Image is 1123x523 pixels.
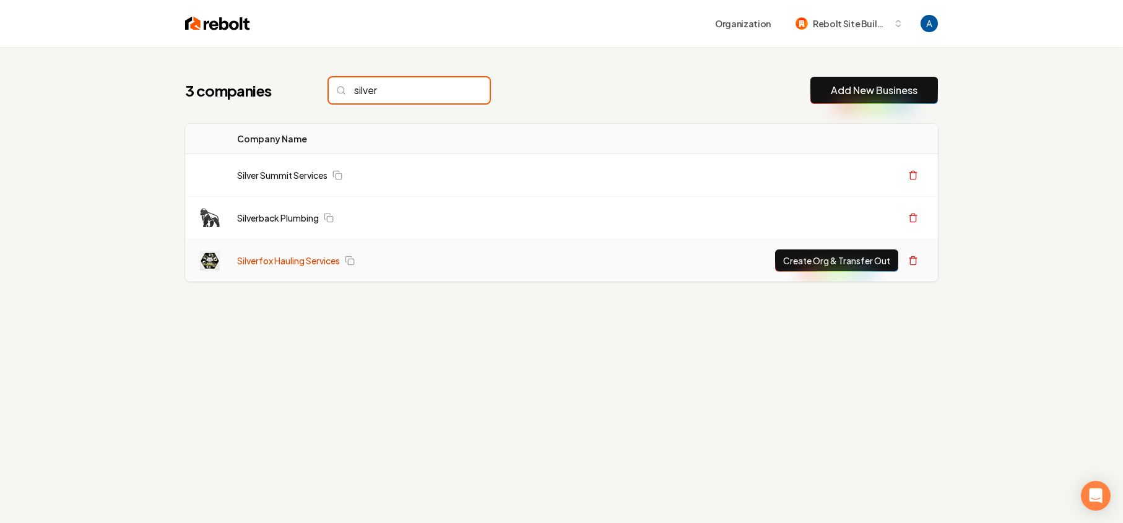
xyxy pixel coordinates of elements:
[708,12,778,35] button: Organization
[796,17,808,30] img: Rebolt Site Builder
[200,251,220,270] img: Silverfox Hauling Services logo
[200,208,220,228] img: Silverback Plumbing logo
[775,249,898,272] button: Create Org & Transfer Out
[921,15,938,32] button: Open user button
[185,15,250,32] img: Rebolt Logo
[237,169,327,181] a: Silver Summit Services
[237,212,319,224] a: Silverback Plumbing
[227,124,542,154] th: Company Name
[185,80,304,100] h1: 3 companies
[810,77,938,104] button: Add New Business
[921,15,938,32] img: Andrew Magana
[237,254,340,267] a: Silverfox Hauling Services
[1081,481,1111,511] div: Open Intercom Messenger
[813,17,888,30] span: Rebolt Site Builder
[831,83,917,98] a: Add New Business
[329,77,490,103] input: Search...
